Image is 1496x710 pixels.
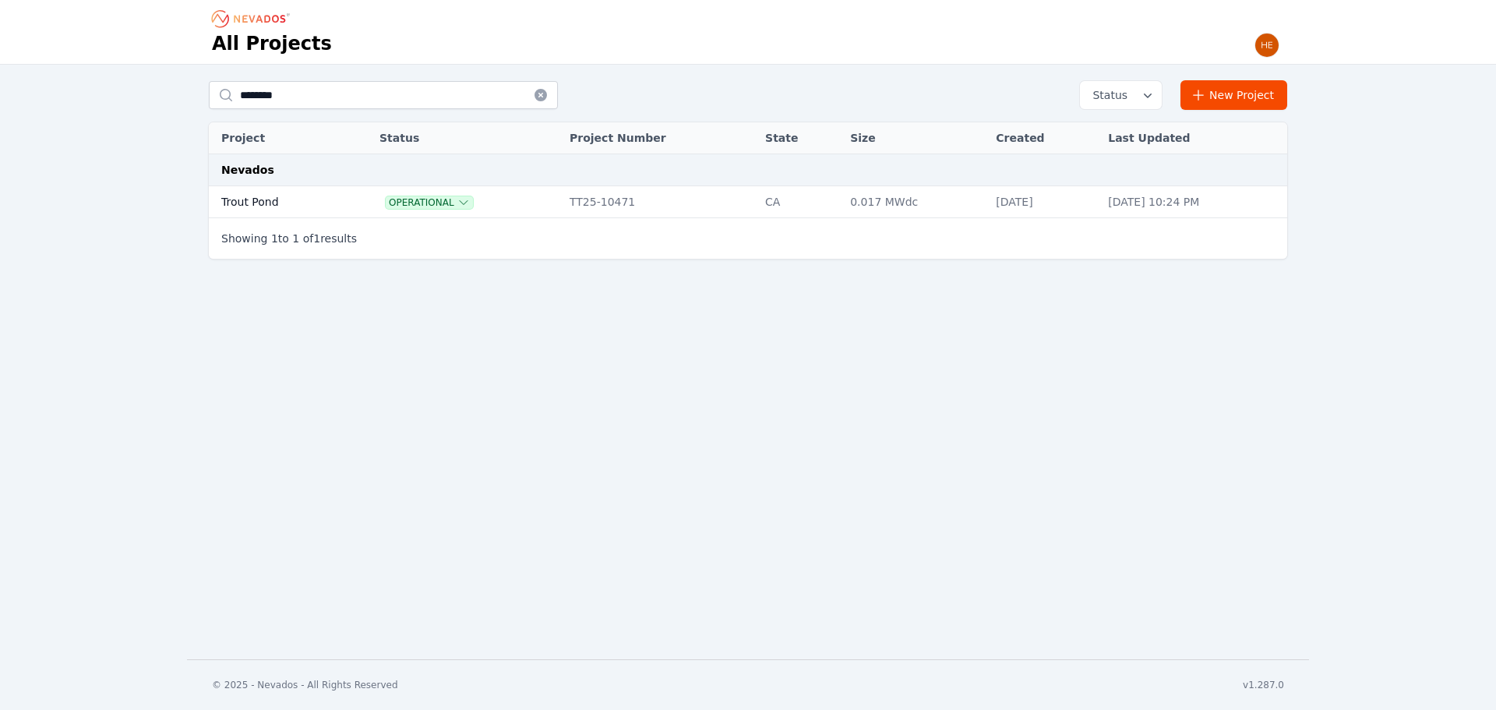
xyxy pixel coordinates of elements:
th: Size [842,122,988,154]
a: New Project [1180,80,1287,110]
th: Project Number [562,122,757,154]
p: Showing to of results [221,231,357,246]
span: 1 [292,232,299,245]
tr: Trout PondOperationalTT25-10471CA0.017 MWdc[DATE][DATE] 10:24 PM [209,186,1287,218]
button: Operational [386,196,473,209]
th: Last Updated [1100,122,1287,154]
div: © 2025 - Nevados - All Rights Reserved [212,679,398,691]
th: State [757,122,842,154]
h1: All Projects [212,31,332,56]
td: [DATE] [988,186,1100,218]
td: [DATE] 10:24 PM [1100,186,1287,218]
div: v1.287.0 [1243,679,1284,691]
nav: Breadcrumb [212,6,295,31]
span: 1 [313,232,320,245]
span: 1 [271,232,278,245]
img: Henar Luque [1254,33,1279,58]
td: Nevados [209,154,1287,186]
td: TT25-10471 [562,186,757,218]
button: Status [1080,81,1162,109]
td: 0.017 MWdc [842,186,988,218]
th: Created [988,122,1100,154]
th: Status [372,122,562,154]
td: Trout Pond [209,186,344,218]
th: Project [209,122,344,154]
span: Status [1086,87,1127,103]
td: CA [757,186,842,218]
